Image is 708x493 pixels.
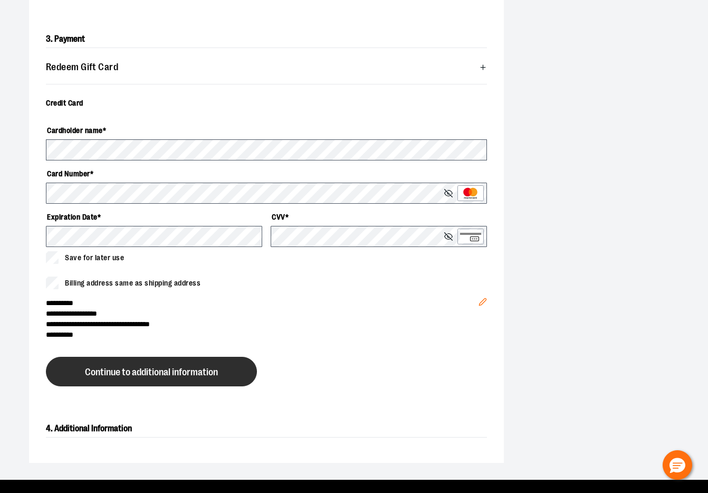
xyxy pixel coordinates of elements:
[46,251,59,264] input: Save for later use
[271,208,487,226] label: CVV *
[46,208,262,226] label: Expiration Date *
[46,277,59,289] input: Billing address same as shipping address
[46,357,257,386] button: Continue to additional information
[46,121,487,139] label: Cardholder name *
[46,31,487,48] h2: 3. Payment
[85,367,218,377] span: Continue to additional information
[65,278,200,289] span: Billing address same as shipping address
[46,62,118,72] span: Redeem Gift Card
[46,99,83,107] span: Credit Card
[46,56,487,78] button: Redeem Gift Card
[46,165,487,183] label: Card Number *
[663,450,692,480] button: Hello, have a question? Let’s chat.
[65,252,124,263] span: Save for later use
[46,420,487,438] h2: 4. Additional Information
[470,281,495,318] button: Edit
